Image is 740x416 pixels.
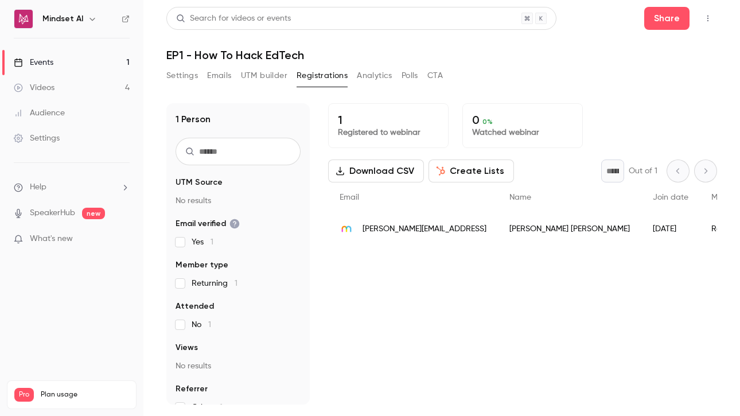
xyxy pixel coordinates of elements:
span: 1 [235,279,237,287]
p: 1 [338,113,439,127]
h1: EP1 - How To Hack EdTech [166,48,717,62]
button: Polls [402,67,418,85]
p: Watched webinar [472,127,573,138]
img: Mindset AI [14,10,33,28]
span: Other [192,402,223,413]
span: Returning [192,278,237,289]
span: 1 [208,321,211,329]
button: Create Lists [429,160,514,182]
span: Referrer [176,383,208,395]
div: Videos [14,82,54,94]
span: Name [509,193,531,201]
button: Settings [166,67,198,85]
a: SpeakerHub [30,207,75,219]
span: UTM Source [176,177,223,188]
button: Registrations [297,67,348,85]
span: Yes [192,236,213,248]
li: help-dropdown-opener [14,181,130,193]
h1: 1 Person [176,112,211,126]
p: 0 [472,113,573,127]
span: [PERSON_NAME][EMAIL_ADDRESS] [363,223,486,235]
button: Emails [207,67,231,85]
span: No [192,319,211,331]
button: Download CSV [328,160,424,182]
p: No results [176,360,301,372]
p: Out of 1 [629,165,657,177]
p: Registered to webinar [338,127,439,138]
span: Member type [176,259,228,271]
div: Settings [14,133,60,144]
span: Email verified [176,218,240,230]
span: Attended [176,301,214,312]
button: CTA [427,67,443,85]
span: What's new [30,233,73,245]
div: Search for videos or events [176,13,291,25]
p: No results [176,195,301,207]
button: Share [644,7,690,30]
span: Pro [14,388,34,402]
button: UTM builder [241,67,287,85]
span: 0 % [482,118,493,126]
img: mindset.ai [340,222,353,236]
span: Views [176,342,198,353]
span: new [82,208,105,219]
span: Help [30,181,46,193]
div: Audience [14,107,65,119]
span: Email [340,193,359,201]
div: Events [14,57,53,68]
iframe: Noticeable Trigger [116,234,130,244]
button: Analytics [357,67,392,85]
span: Plan usage [41,390,129,399]
section: facet-groups [176,177,301,413]
div: [PERSON_NAME] [PERSON_NAME] [498,213,641,245]
div: [DATE] [641,213,700,245]
span: Join date [653,193,688,201]
h6: Mindset AI [42,13,83,25]
span: 1 [220,403,223,411]
span: 1 [211,238,213,246]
